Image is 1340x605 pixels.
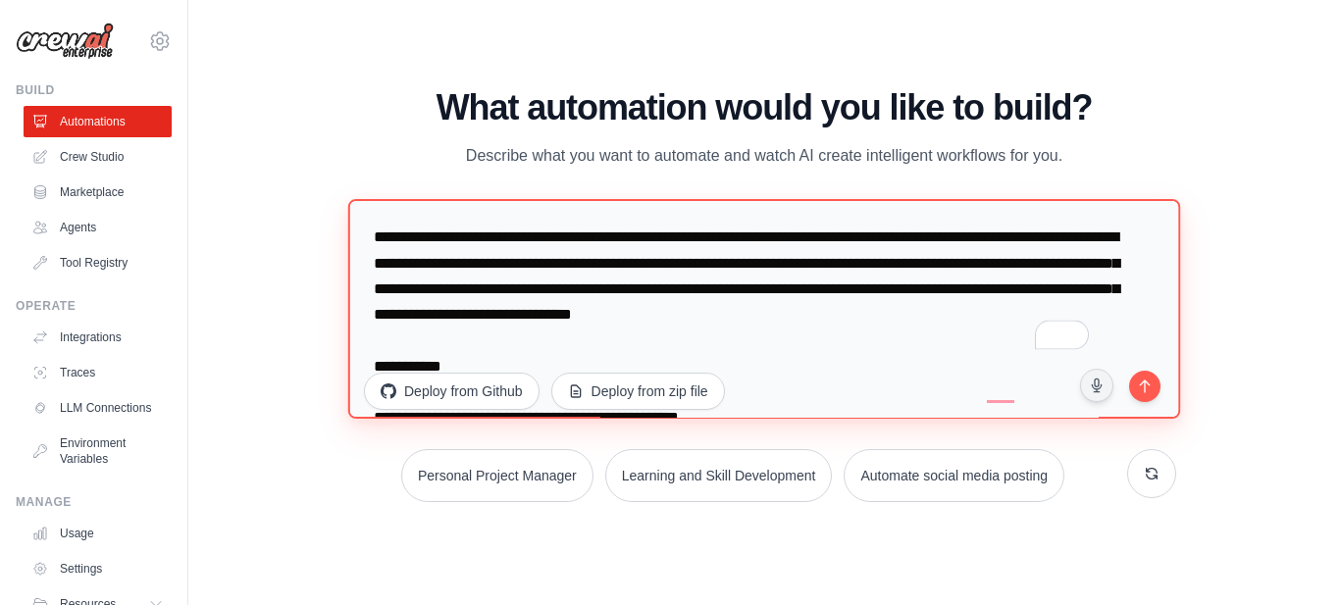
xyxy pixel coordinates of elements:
a: Environment Variables [24,428,172,475]
img: Logo [16,23,114,60]
a: Agents [24,212,172,243]
iframe: Chat Widget [1242,511,1340,605]
button: Deploy from Github [364,373,540,410]
div: Build [16,82,172,98]
a: Automations [24,106,172,137]
textarea: To enrich screen reader interactions, please activate Accessibility in Grammarly extension settings [348,198,1180,418]
a: Marketplace [24,176,172,208]
button: Automate social media posting [844,449,1064,502]
div: Manage [16,494,172,510]
h1: What automation would you like to build? [352,88,1176,127]
button: Deploy from zip file [551,373,725,410]
a: LLM Connections [24,392,172,424]
a: Settings [24,553,172,584]
a: Integrations [24,322,172,353]
a: Traces [24,357,172,388]
button: Personal Project Manager [401,449,593,502]
a: Crew Studio [24,141,172,173]
a: Tool Registry [24,247,172,278]
p: Describe what you want to automate and watch AI create intelligent workflows for you. [435,143,1094,169]
button: Learning and Skill Development [605,449,833,502]
a: Usage [24,518,172,549]
div: Operate [16,298,172,314]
